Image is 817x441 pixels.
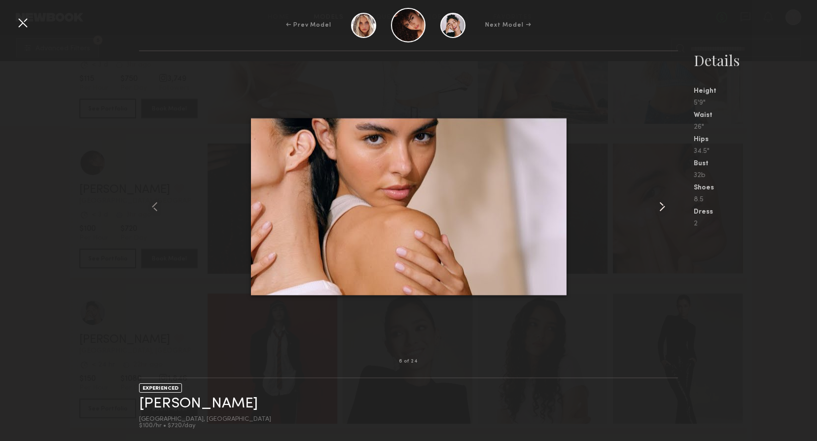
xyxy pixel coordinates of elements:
div: EXPERIENCED [139,383,182,393]
a: [PERSON_NAME] [139,396,258,411]
div: 8.5 [694,196,817,203]
div: Next Model → [485,21,531,30]
div: Bust [694,160,817,167]
div: [GEOGRAPHIC_DATA], [GEOGRAPHIC_DATA] [139,416,271,423]
div: $100/hr • $720/day [139,423,271,429]
div: Details [694,50,817,70]
div: Waist [694,112,817,119]
div: 32b [694,172,817,179]
div: Hips [694,136,817,143]
div: Shoes [694,184,817,191]
div: 34.5" [694,148,817,155]
div: 6 of 24 [399,359,418,364]
div: 26" [694,124,817,131]
div: 2 [694,220,817,227]
div: Dress [694,209,817,216]
div: Height [694,88,817,95]
div: 5'9" [694,100,817,107]
div: ← Prev Model [286,21,331,30]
